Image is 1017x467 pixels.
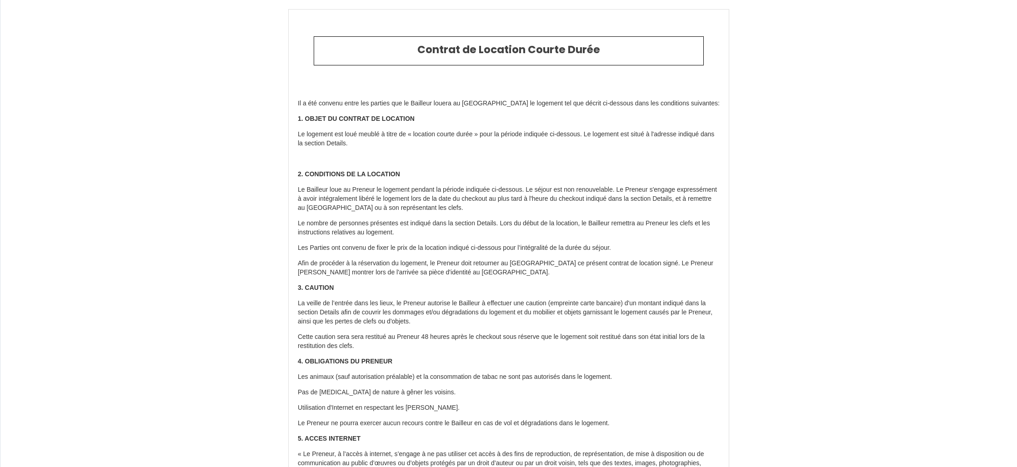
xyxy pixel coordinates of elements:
[298,435,361,442] strong: 5. ACCES INTERNET
[298,115,415,122] strong: 1. OBJET DU CONTRAT DE LOCATION
[298,388,720,397] p: Pas de [MEDICAL_DATA] de nature à gêner les voisins.
[298,284,334,291] strong: 3. CAUTION
[298,170,400,178] strong: 2. CONDITIONS DE LA LOCATION
[298,259,720,277] p: Afin de procéder à la réservation du logement, le Preneur doit retourner au [GEOGRAPHIC_DATA] ce ...
[298,243,720,253] p: Les Parties ont convenu de fixer le prix de la location indiqué ci-dessous pour l’intégralité de ...
[298,358,392,365] strong: 4. OBLIGATIONS DU PRENEUR
[298,299,720,326] p: La veille de l’entrée dans les lieux, le Preneur autorise le Bailleur à effectuer une caution (em...
[298,99,720,108] p: Il a été convenu entre les parties que le Bailleur louera au [GEOGRAPHIC_DATA] le logement tel qu...
[298,219,720,237] p: Le nombre de personnes présentes est indiqué dans la section Details. Lors du début de la locatio...
[298,403,720,412] p: Utilisation d'Internet en respectant les [PERSON_NAME].
[298,419,720,428] p: Le Preneur ne pourra exercer aucun recours contre le Bailleur en cas de vol et dégradations dans ...
[321,44,696,56] h2: Contrat de Location Courte Durée
[298,373,720,382] p: Les animaux (sauf autorisation préalable) et la consommation de tabac ne sont pas autorisés dans ...
[298,185,720,213] p: Le Bailleur loue au Preneur le logement pendant la période indiquée ci-dessous. Le séjour est non...
[298,130,720,148] p: Le logement est loué meublé à titre de « location courte durée » pour la période indiquée ci-dess...
[298,333,720,351] p: Cette caution sera sera restitué au Preneur 48 heures après le checkout sous réserve que le logem...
